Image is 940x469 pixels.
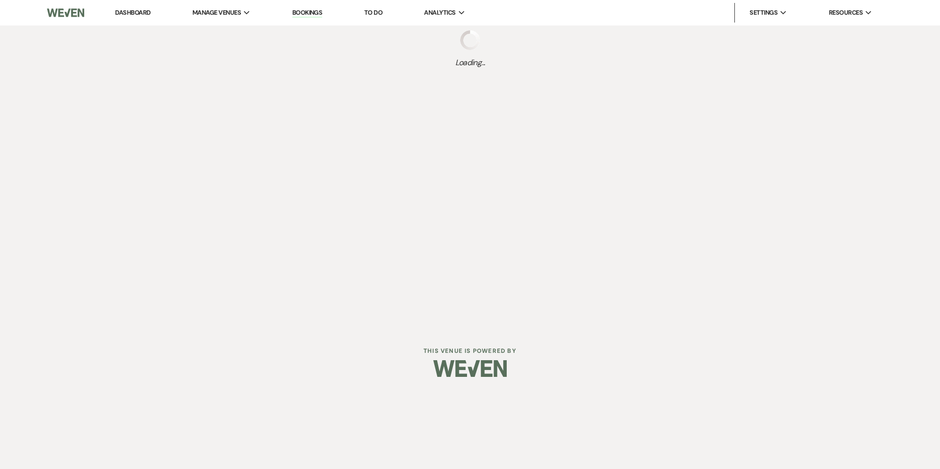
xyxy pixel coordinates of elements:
a: To Do [364,8,382,17]
img: Weven Logo [47,2,84,23]
span: Resources [829,8,863,18]
span: Analytics [424,8,455,18]
span: Loading... [455,57,485,69]
a: Dashboard [115,8,150,17]
img: loading spinner [460,30,480,50]
span: Manage Venues [192,8,241,18]
img: Weven Logo [433,351,507,386]
a: Bookings [292,8,323,18]
span: Settings [750,8,777,18]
